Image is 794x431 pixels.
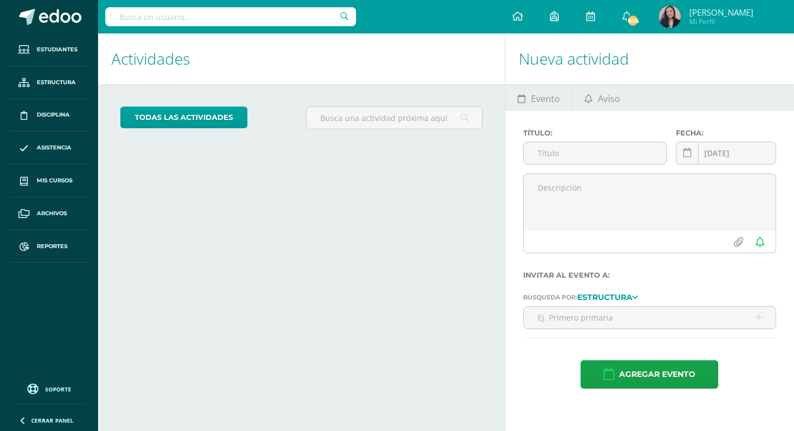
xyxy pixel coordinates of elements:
span: Disciplina [37,110,70,119]
a: todas las Actividades [120,106,247,128]
span: Cerrar panel [31,417,74,424]
a: Mis cursos [9,164,89,197]
span: Archivos [37,209,67,218]
span: 604 [627,14,639,27]
input: Título [524,142,666,164]
img: b96f8661166e7893b451ee7f1062d364.png [659,6,681,28]
label: Fecha: [676,129,776,137]
span: [PERSON_NAME] [689,7,753,18]
input: Busca un usuario... [105,7,356,26]
a: Soporte [13,381,85,396]
a: Evento [505,84,572,111]
span: Búsqueda por: [523,293,577,301]
input: Busca una actividad próxima aquí... [306,107,482,129]
span: Aviso [598,85,620,112]
span: Asistencia [37,143,71,152]
input: Ej. Primero primaria [524,307,776,328]
a: Estudiantes [9,33,89,66]
a: Aviso [572,84,632,111]
label: Título: [523,129,667,137]
label: Invitar al evento a: [523,271,776,279]
a: Disciplina [9,99,89,132]
a: Asistencia [9,132,89,164]
a: Estructura [9,66,89,99]
strong: Estructura [577,292,632,302]
span: Estudiantes [37,45,77,54]
a: Reportes [9,230,89,263]
span: Evento [531,85,560,112]
h1: Nueva actividad [519,33,781,84]
h1: Actividades [111,33,491,84]
span: Mi Perfil [689,17,753,26]
a: Archivos [9,197,89,230]
input: Fecha de entrega [676,142,776,164]
button: Agregar evento [581,360,718,389]
span: Reportes [37,242,67,251]
a: Estructura [577,293,638,301]
span: Mis cursos [37,176,72,185]
span: Estructura [37,78,76,87]
span: Agregar evento [619,361,695,388]
span: Soporte [45,385,71,393]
